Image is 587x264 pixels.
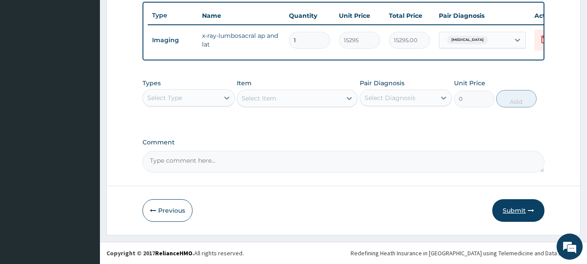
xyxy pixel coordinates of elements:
label: Comment [143,139,545,146]
div: Select Diagnosis [365,94,415,102]
label: Pair Diagnosis [360,79,405,87]
th: Type [148,7,198,23]
td: x-ray-lumbosacral ap and lat [198,27,285,53]
button: Previous [143,199,192,222]
div: Select Type [147,94,182,102]
th: Quantity [285,7,335,24]
span: [MEDICAL_DATA] [447,36,488,44]
button: Submit [492,199,544,222]
img: d_794563401_company_1708531726252_794563401 [16,43,35,65]
label: Item [237,79,252,87]
label: Unit Price [454,79,485,87]
div: Redefining Heath Insurance in [GEOGRAPHIC_DATA] using Telemedicine and Data Science! [351,249,580,257]
span: We're online! [50,77,120,165]
a: RelianceHMO [155,249,192,257]
th: Pair Diagnosis [434,7,530,24]
strong: Copyright © 2017 . [106,249,194,257]
th: Actions [530,7,574,24]
th: Name [198,7,285,24]
button: Add [496,90,537,107]
label: Types [143,80,161,87]
th: Total Price [385,7,434,24]
td: Imaging [148,32,198,48]
th: Unit Price [335,7,385,24]
div: Minimize live chat window [143,4,163,25]
textarea: Type your message and hit 'Enter' [4,174,166,204]
footer: All rights reserved. [100,242,587,264]
div: Chat with us now [45,49,146,60]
